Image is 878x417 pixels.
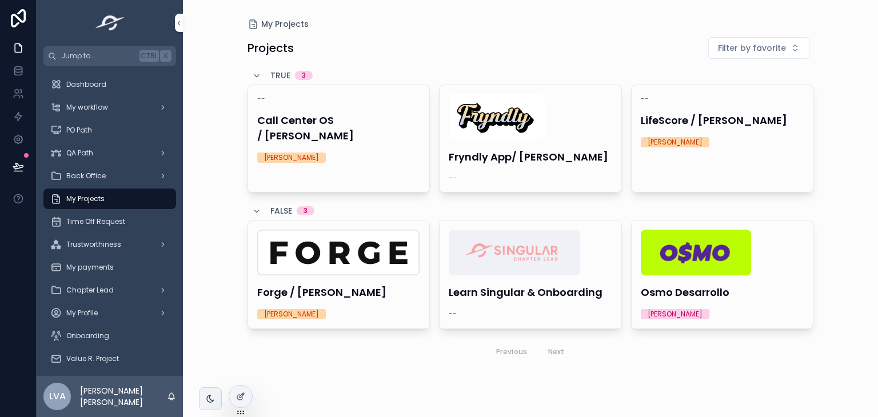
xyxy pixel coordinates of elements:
button: Jump to...CtrlK [43,46,176,66]
div: scrollable content [37,66,183,376]
a: My Profile [43,303,176,323]
span: Time Off Request [66,217,125,226]
a: Captura-de-pantalla-2024-05-16-a-la(s)-15.25.47.pngFryndly App/ [PERSON_NAME]-- [439,85,622,193]
div: [PERSON_NAME] [264,309,319,319]
a: Chapter Lead [43,280,176,300]
h4: Call Center OS / [PERSON_NAME] [257,113,421,143]
span: Onboarding [66,331,109,340]
a: Time Off Request [43,211,176,232]
a: Value R. Project [43,348,176,369]
span: My Projects [66,194,105,203]
span: LVA [49,390,66,403]
span: QA Path [66,149,93,158]
a: QA Path [43,143,176,163]
span: Ctrl [139,50,159,62]
a: Singular-Chapter-Lead.pngLearn Singular & Onboarding-- [439,220,622,329]
span: My workflow [66,103,108,112]
button: Select Button [708,37,809,59]
img: Captura-de-pantalla-2024-05-16-a-la(s)-15.25.47.png [449,94,545,140]
a: PO Path [43,120,176,141]
div: 3 [302,71,306,80]
p: [PERSON_NAME] [PERSON_NAME] [80,385,167,408]
a: --Call Center OS / [PERSON_NAME][PERSON_NAME] [248,85,430,193]
span: -- [449,309,457,318]
a: --LifeScore / [PERSON_NAME][PERSON_NAME] [631,85,814,193]
img: App logo [92,14,128,32]
a: Dashboard [43,74,176,95]
h4: Learn Singular & Onboarding [449,284,612,300]
span: K [161,51,170,61]
a: My payments [43,257,176,278]
span: My payments [66,263,114,272]
span: -- [257,94,265,103]
span: PO Path [66,126,92,135]
h4: Forge / [PERSON_NAME] [257,284,421,300]
span: FALSE [270,205,292,216]
a: Trustworthiness [43,234,176,255]
span: TRUE [270,70,290,81]
span: -- [641,94,649,103]
span: -- [449,174,457,183]
img: Singular-Chapter-Lead.png [449,230,580,275]
div: [PERSON_NAME] [648,309,703,319]
a: My Projects [248,18,309,30]
span: Back Office [66,171,106,181]
span: Filter by favorite [718,42,786,54]
a: Screenshot-2023-10-25-at-15.43.41.pngOsmo Desarrollo[PERSON_NAME] [631,220,814,329]
span: Value R. Project [66,354,119,363]
h4: Fryndly App/ [PERSON_NAME] [449,149,612,165]
h4: LifeScore / [PERSON_NAME] [641,113,804,128]
span: My Projects [261,18,309,30]
div: [PERSON_NAME] [264,153,319,163]
a: Back Office [43,166,176,186]
span: My Profile [66,308,98,318]
h1: Projects [248,40,294,56]
img: Forge.png [257,230,420,275]
span: Chapter Lead [66,286,114,295]
div: 3 [304,206,308,215]
a: My Projects [43,189,176,209]
h4: Osmo Desarrollo [641,284,804,300]
span: Trustworthiness [66,240,121,249]
a: Onboarding [43,326,176,346]
img: Screenshot-2023-10-25-at-15.43.41.png [641,230,751,275]
div: [PERSON_NAME] [648,137,703,147]
a: Forge.pngForge / [PERSON_NAME][PERSON_NAME] [248,220,430,329]
a: My workflow [43,97,176,118]
span: Jump to... [61,51,135,61]
span: Dashboard [66,80,106,89]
